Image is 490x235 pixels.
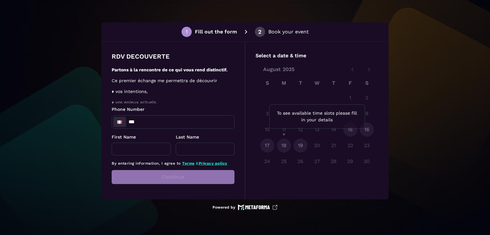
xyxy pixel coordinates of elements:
[113,117,126,127] div: France: + 33
[275,110,360,123] p: To see available time slots please fill in your details
[112,77,233,84] p: Ce premier échange me permettra de découvrir
[199,161,227,166] a: Privacy policy
[112,67,227,72] strong: Partons à la rencontre de ce qui vous rend distinctif.
[268,28,309,36] p: Book your event
[256,52,378,60] p: Select a date & time
[195,28,237,36] p: Fill out the form
[112,88,233,95] p: ♦ vos intentions,
[212,204,278,210] a: Powered by
[112,134,136,139] span: First Name
[176,134,199,139] span: Last Name
[196,161,199,166] span: &
[112,99,233,105] p: ♦ vos enjeux actuels,
[112,107,145,112] span: Phone Number
[258,29,262,35] div: 2
[182,161,195,166] a: Terms
[112,160,234,166] p: By entering information, I agree to
[212,205,235,210] p: Powered by
[186,29,188,35] div: 1
[112,52,170,61] p: RDV DECOUVERTE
